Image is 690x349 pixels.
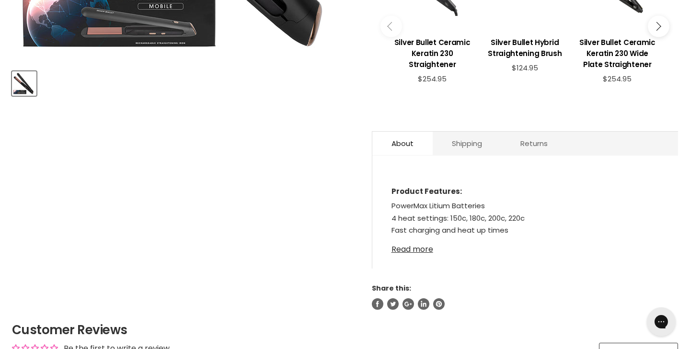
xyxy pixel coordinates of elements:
[512,63,538,73] span: $124.95
[576,30,659,75] a: View product:Silver Bullet Ceramic Keratin 230 Wide Plate Straightener
[13,72,35,95] img: Silver Bullet Mobile Hair Straightener
[391,186,462,196] strong: Product Features:
[391,236,659,249] li: Full sized 25mm ceramic coated plates
[433,132,501,155] a: Shipping
[501,132,567,155] a: Returns
[391,200,659,212] li: PowerMax Litium Batteries
[391,30,474,75] a: View product:Silver Bullet Ceramic Keratin 230 Straightener
[391,212,659,225] li: 4 heat settings: 150c, 180c, 200c, 220c
[483,37,566,59] h3: Silver Bullet Hybrid Straightening Brush
[372,283,411,293] span: Share this:
[603,74,632,84] span: $254.95
[11,68,356,96] div: Product thumbnails
[391,224,659,236] li: Fast charging and heat up times
[418,74,447,84] span: $254.95
[391,239,659,254] a: Read more
[372,132,433,155] a: About
[642,304,680,339] iframe: Gorgias live chat messenger
[12,71,36,96] button: Silver Bullet Mobile Hair Straightener
[391,37,474,70] h3: Silver Bullet Ceramic Keratin 230 Straightener
[576,37,659,70] h3: Silver Bullet Ceramic Keratin 230 Wide Plate Straightener
[372,284,678,310] aside: Share this:
[12,321,678,338] h2: Customer Reviews
[483,30,566,64] a: View product:Silver Bullet Hybrid Straightening Brush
